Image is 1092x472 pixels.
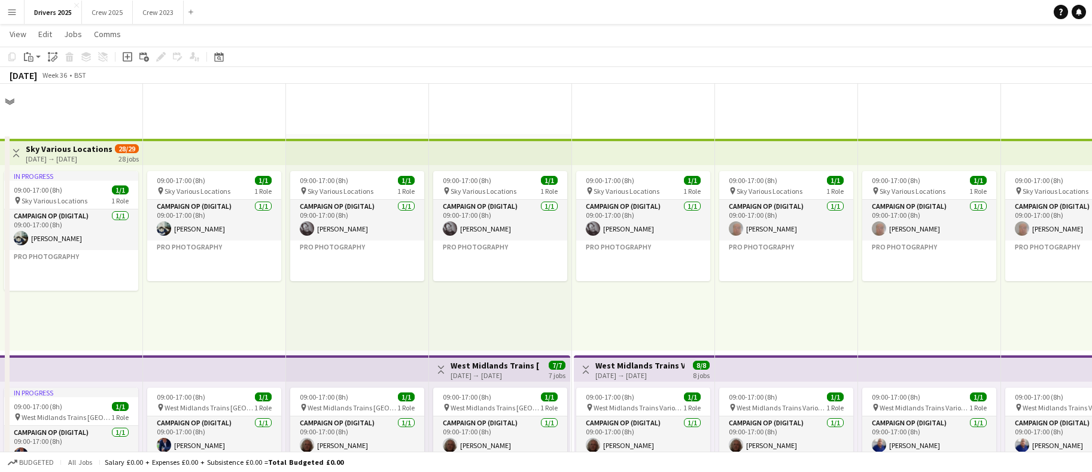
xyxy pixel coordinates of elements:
[684,392,701,401] span: 1/1
[4,171,138,291] app-job-card: In progress09:00-17:00 (8h)1/1 Sky Various Locations1 RoleCampaign Op (Digital)1/109:00-17:00 (8h...
[433,171,567,281] app-job-card: 09:00-17:00 (8h)1/1 Sky Various Locations1 RoleCampaign Op (Digital)1/109:00-17:00 (8h)[PERSON_NA...
[1015,392,1063,401] span: 09:00-17:00 (8h)
[14,185,62,194] span: 09:00-17:00 (8h)
[111,196,129,205] span: 1 Role
[4,388,138,467] app-job-card: In progress09:00-17:00 (8h)1/1 West Midlands Trains [GEOGRAPHIC_DATA]1 RoleCampaign Op (Digital)1...
[433,240,567,281] app-card-role-placeholder: Pro Photography
[290,416,424,457] app-card-role: Campaign Op (Digital)1/109:00-17:00 (8h)[PERSON_NAME]
[576,388,710,457] app-job-card: 09:00-17:00 (8h)1/1 West Midlands Trains Various Locations1 RoleCampaign Op (Digital)1/109:00-17:...
[872,392,920,401] span: 09:00-17:00 (8h)
[290,171,424,281] app-job-card: 09:00-17:00 (8h)1/1 Sky Various Locations1 RoleCampaign Op (Digital)1/109:00-17:00 (8h)[PERSON_NA...
[26,144,112,154] h3: Sky Various Locations
[255,392,272,401] span: 1/1
[451,360,540,371] h3: West Midlands Trains [GEOGRAPHIC_DATA]
[684,176,701,185] span: 1/1
[862,171,996,281] app-job-card: 09:00-17:00 (8h)1/1 Sky Various Locations1 RoleCampaign Op (Digital)1/109:00-17:00 (8h)[PERSON_NA...
[111,413,129,422] span: 1 Role
[540,403,558,412] span: 1 Role
[255,176,272,185] span: 1/1
[89,26,126,42] a: Comms
[576,171,710,281] app-job-card: 09:00-17:00 (8h)1/1 Sky Various Locations1 RoleCampaign Op (Digital)1/109:00-17:00 (8h)[PERSON_NA...
[22,196,87,205] span: Sky Various Locations
[38,29,52,39] span: Edit
[862,240,996,281] app-card-role-placeholder: Pro Photography
[147,388,281,457] app-job-card: 09:00-17:00 (8h)1/1 West Midlands Trains [GEOGRAPHIC_DATA]1 RoleCampaign Op (Digital)1/109:00-17:...
[595,360,685,371] h3: West Midlands Trains Various Locations
[290,240,424,281] app-card-role-placeholder: Pro Photography
[737,403,826,412] span: West Midlands Trains Various Locations
[59,26,87,42] a: Jobs
[398,176,415,185] span: 1/1
[254,403,272,412] span: 1 Role
[1015,176,1063,185] span: 09:00-17:00 (8h)
[880,187,945,196] span: Sky Various Locations
[34,26,57,42] a: Edit
[300,392,348,401] span: 09:00-17:00 (8h)
[683,187,701,196] span: 1 Role
[443,392,491,401] span: 09:00-17:00 (8h)
[157,392,205,401] span: 09:00-17:00 (8h)
[576,240,710,281] app-card-role-placeholder: Pro Photography
[970,176,987,185] span: 1/1
[147,240,281,281] app-card-role-placeholder: Pro Photography
[862,416,996,457] app-card-role: Campaign Op (Digital)1/109:00-17:00 (8h)[PERSON_NAME]
[540,187,558,196] span: 1 Role
[826,187,844,196] span: 1 Role
[827,176,844,185] span: 1/1
[586,392,634,401] span: 09:00-17:00 (8h)
[19,458,54,467] span: Budgeted
[157,176,205,185] span: 09:00-17:00 (8h)
[719,388,853,457] div: 09:00-17:00 (8h)1/1 West Midlands Trains Various Locations1 RoleCampaign Op (Digital)1/109:00-17:...
[5,26,31,42] a: View
[693,370,710,380] div: 8 jobs
[39,71,69,80] span: Week 36
[719,240,853,281] app-card-role-placeholder: Pro Photography
[4,250,138,291] app-card-role-placeholder: Pro Photography
[268,458,343,467] span: Total Budgeted £0.00
[826,403,844,412] span: 1 Role
[549,370,565,380] div: 7 jobs
[397,403,415,412] span: 1 Role
[308,403,397,412] span: West Midlands Trains [GEOGRAPHIC_DATA]
[14,402,62,411] span: 09:00-17:00 (8h)
[118,153,139,163] div: 28 jobs
[683,403,701,412] span: 1 Role
[290,388,424,457] app-job-card: 09:00-17:00 (8h)1/1 West Midlands Trains [GEOGRAPHIC_DATA]1 RoleCampaign Op (Digital)1/109:00-17:...
[872,176,920,185] span: 09:00-17:00 (8h)
[433,200,567,240] app-card-role: Campaign Op (Digital)1/109:00-17:00 (8h)[PERSON_NAME]
[719,200,853,240] app-card-role: Campaign Op (Digital)1/109:00-17:00 (8h)[PERSON_NAME]
[147,171,281,281] div: 09:00-17:00 (8h)1/1 Sky Various Locations1 RoleCampaign Op (Digital)1/109:00-17:00 (8h)[PERSON_NA...
[594,187,659,196] span: Sky Various Locations
[290,200,424,240] app-card-role: Campaign Op (Digital)1/109:00-17:00 (8h)[PERSON_NAME]
[969,187,987,196] span: 1 Role
[398,392,415,401] span: 1/1
[397,187,415,196] span: 1 Role
[433,388,567,457] div: 09:00-17:00 (8h)1/1 West Midlands Trains [GEOGRAPHIC_DATA]1 RoleCampaign Op (Digital)1/109:00-17:...
[862,200,996,240] app-card-role: Campaign Op (Digital)1/109:00-17:00 (8h)[PERSON_NAME]
[1023,187,1088,196] span: Sky Various Locations
[827,392,844,401] span: 1/1
[112,185,129,194] span: 1/1
[6,456,56,469] button: Budgeted
[22,413,111,422] span: West Midlands Trains [GEOGRAPHIC_DATA]
[147,416,281,457] app-card-role: Campaign Op (Digital)1/109:00-17:00 (8h)[PERSON_NAME]
[594,403,683,412] span: West Midlands Trains Various Locations
[433,416,567,457] app-card-role: Campaign Op (Digital)1/109:00-17:00 (8h)[PERSON_NAME]
[112,402,129,411] span: 1/1
[719,171,853,281] app-job-card: 09:00-17:00 (8h)1/1 Sky Various Locations1 RoleCampaign Op (Digital)1/109:00-17:00 (8h)[PERSON_NA...
[862,388,996,457] app-job-card: 09:00-17:00 (8h)1/1 West Midlands Trains Various Locations1 RoleCampaign Op (Digital)1/109:00-17:...
[10,69,37,81] div: [DATE]
[308,187,373,196] span: Sky Various Locations
[115,144,139,153] span: 28/29
[693,361,710,370] span: 8/8
[880,403,969,412] span: West Midlands Trains Various Locations
[541,392,558,401] span: 1/1
[26,154,112,163] div: [DATE] → [DATE]
[4,171,138,181] div: In progress
[165,187,230,196] span: Sky Various Locations
[4,426,138,467] app-card-role: Campaign Op (Digital)1/109:00-17:00 (8h)[PERSON_NAME]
